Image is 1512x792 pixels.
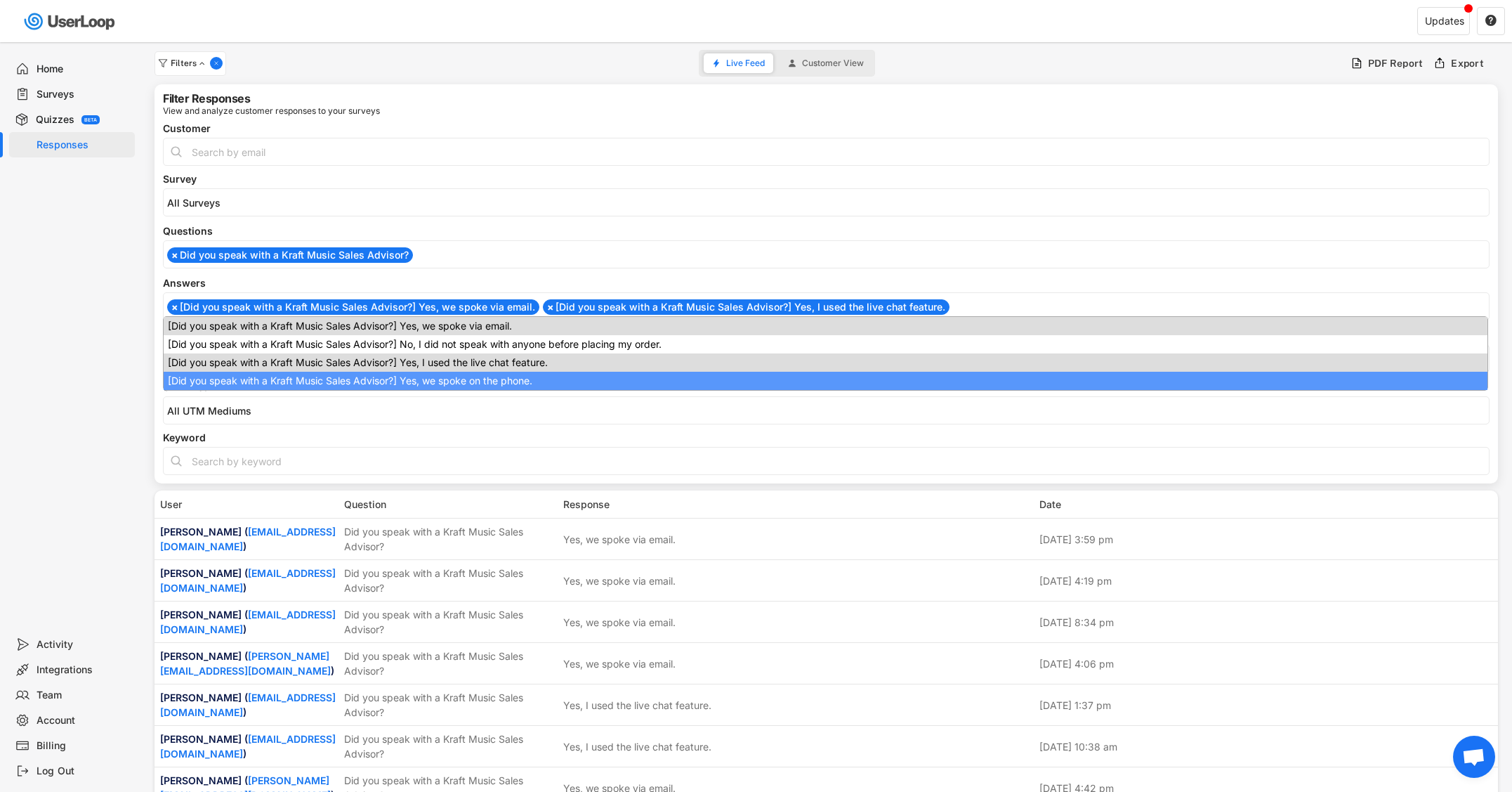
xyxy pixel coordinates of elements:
[163,382,1490,392] div: UTM Medium
[1368,57,1424,70] div: PDF Report
[1453,736,1495,778] div: Open chat
[171,59,207,67] div: Filters
[36,113,74,126] div: Quizzes
[780,53,872,73] button: Customer View
[344,566,555,595] div: Did you speak with a Kraft Music Sales Advisor?
[163,447,1490,475] input: Search by keyword
[163,226,1490,236] div: Questions
[163,93,250,104] div: Filter Responses
[84,117,97,122] div: BETA
[167,405,1492,417] input: All UTM Mediums
[164,335,1487,353] li: [Did you speak with a Kraft Music Sales Advisor?] No, I did not speak with anyone before placing ...
[160,649,336,678] div: [PERSON_NAME] ( )
[160,567,336,594] a: [EMAIL_ADDRESS][DOMAIN_NAME]
[1039,698,1493,713] div: [DATE] 1:37 pm
[344,732,555,761] div: Did you speak with a Kraft Music Sales Advisor?
[1039,739,1493,754] div: [DATE] 10:38 am
[563,739,711,754] div: Yes, I used the live chat feature.
[160,690,336,720] div: [PERSON_NAME] ( )
[163,174,1490,184] div: Survey
[1039,497,1493,512] div: Date
[160,524,336,554] div: [PERSON_NAME] ( )
[171,250,178,260] span: ×
[167,299,539,315] li: [Did you speak with a Kraft Music Sales Advisor?] Yes, we spoke via email.
[163,138,1490,166] input: Search by email
[344,649,555,678] div: Did you speak with a Kraft Music Sales Advisor?
[563,532,676,547] div: Yes, we spoke via email.
[344,497,555,512] div: Question
[160,609,336,635] a: [EMAIL_ADDRESS][DOMAIN_NAME]
[344,607,555,637] div: Did you speak with a Kraft Music Sales Advisor?
[563,656,676,671] div: Yes, we spoke via email.
[167,247,413,263] li: Did you speak with a Kraft Music Sales Advisor?
[543,299,949,315] li: [Did you speak with a Kraft Music Sales Advisor?] Yes, I used the live chat feature.
[160,566,336,595] div: [PERSON_NAME] ( )
[37,689,129,702] div: Team
[37,714,129,727] div: Account
[704,53,773,73] button: Live Feed
[563,615,676,630] div: Yes, we spoke via email.
[547,302,554,312] span: ×
[163,124,1490,134] div: Customer
[160,497,336,512] div: User
[164,353,1487,372] li: [Did you speak with a Kraft Music Sales Advisor?] Yes, I used the live chat feature.
[37,638,129,651] div: Activity
[167,197,1492,209] input: All Surveys
[344,690,555,720] div: Did you speak with a Kraft Music Sales Advisor?
[1485,14,1497,27] text: 
[160,732,336,761] div: [PERSON_NAME] ( )
[1451,57,1484,70] div: Export
[37,138,129,152] div: Responses
[563,497,1031,512] div: Response
[37,88,129,101] div: Surveys
[1485,15,1497,27] button: 
[802,59,864,67] span: Customer View
[37,765,129,778] div: Log Out
[37,739,129,753] div: Billing
[563,698,711,713] div: Yes, I used the live chat feature.
[160,692,336,718] a: [EMAIL_ADDRESS][DOMAIN_NAME]
[160,526,336,552] a: [EMAIL_ADDRESS][DOMAIN_NAME]
[1039,532,1493,547] div: [DATE] 3:59 pm
[163,107,380,115] div: View and analyze customer responses to your surveys
[164,372,1487,390] li: [Did you speak with a Kraft Music Sales Advisor?] Yes, we spoke on the phone.
[164,317,1487,335] li: [Did you speak with a Kraft Music Sales Advisor?] Yes, we spoke via email.
[1039,573,1493,588] div: [DATE] 4:19 pm
[344,524,555,554] div: Did you speak with a Kraft Music Sales Advisor?
[160,733,336,760] a: [EMAIL_ADDRESS][DOMAIN_NAME]
[21,7,120,36] img: userloop-logo-01.svg
[37,63,129,76] div: Home
[1425,16,1464,26] div: Updates
[163,433,1490,443] div: Keyword
[163,278,1490,288] div: Answers
[1039,656,1493,671] div: [DATE] 4:06 pm
[726,59,765,67] span: Live Feed
[160,607,336,637] div: [PERSON_NAME] ( )
[171,302,178,312] span: ×
[37,663,129,677] div: Integrations
[1039,615,1493,630] div: [DATE] 8:34 pm
[563,573,676,588] div: Yes, we spoke via email.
